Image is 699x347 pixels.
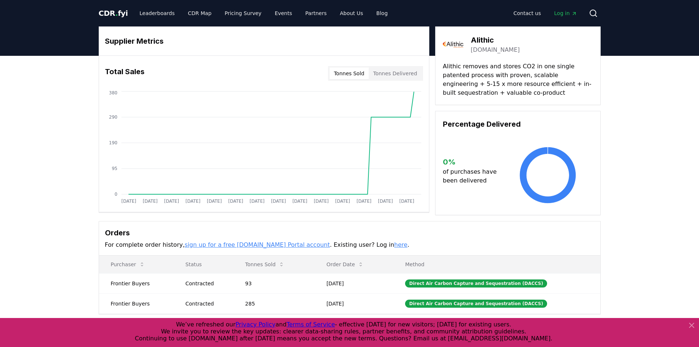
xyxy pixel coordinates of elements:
td: 93 [233,273,315,293]
a: CDR Map [182,7,217,20]
tspan: [DATE] [356,199,371,204]
a: [DOMAIN_NAME] [471,46,520,54]
a: Events [269,7,298,20]
tspan: 95 [112,166,117,171]
h3: Alithic [471,35,520,46]
tspan: [DATE] [292,199,307,204]
a: Log in [548,7,583,20]
tspan: 0 [114,192,117,197]
p: Status [179,261,227,268]
tspan: [DATE] [228,199,243,204]
a: Contact us [507,7,547,20]
button: Tonnes Sold [330,68,369,79]
tspan: [DATE] [185,199,200,204]
td: Frontier Buyers [99,273,174,293]
tspan: [DATE] [121,199,136,204]
h3: Total Sales [105,66,145,81]
tspan: [DATE] [250,199,265,204]
a: Leaderboards [134,7,181,20]
a: CDR.fyi [99,8,128,18]
span: CDR fyi [99,9,128,18]
a: Blog [371,7,394,20]
a: sign up for a free [DOMAIN_NAME] Portal account [185,241,330,248]
tspan: [DATE] [314,199,329,204]
nav: Main [507,7,583,20]
div: Direct Air Carbon Capture and Sequestration (DACCS) [405,300,547,308]
span: . [115,9,118,18]
img: Alithic-logo [443,34,463,55]
tspan: 190 [109,140,117,145]
button: Tonnes Delivered [369,68,422,79]
tspan: [DATE] [399,199,414,204]
button: Tonnes Sold [239,257,290,272]
tspan: 290 [109,115,117,120]
nav: Main [134,7,393,20]
tspan: [DATE] [378,199,393,204]
tspan: [DATE] [335,199,350,204]
button: Purchaser [105,257,151,272]
h3: Percentage Delivered [443,119,593,130]
tspan: 380 [109,90,117,95]
td: Frontier Buyers [99,293,174,314]
p: For complete order history, . Existing user? Log in . [105,241,594,249]
p: Method [399,261,594,268]
p: of purchases have been delivered [443,167,503,185]
a: About Us [334,7,369,20]
h3: 0 % [443,156,503,167]
a: here [394,241,407,248]
button: Order Date [321,257,370,272]
tspan: [DATE] [207,199,222,204]
h3: Orders [105,227,594,238]
span: Log in [554,10,577,17]
tspan: [DATE] [142,199,157,204]
tspan: [DATE] [164,199,179,204]
h3: Supplier Metrics [105,36,423,47]
td: 285 [233,293,315,314]
td: [DATE] [315,293,394,314]
a: Partners [299,7,332,20]
div: Direct Air Carbon Capture and Sequestration (DACCS) [405,279,547,288]
a: Pricing Survey [219,7,267,20]
tspan: [DATE] [271,199,286,204]
td: [DATE] [315,273,394,293]
div: Contracted [185,300,227,307]
p: Alithic removes and stores CO2 in one single patented process with proven, scalable engineering +... [443,62,593,97]
div: Contracted [185,280,227,287]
